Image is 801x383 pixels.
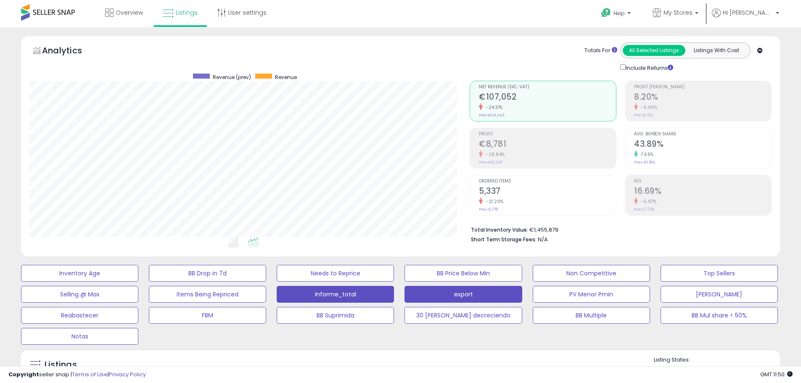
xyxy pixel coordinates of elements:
button: Selling @ Max [21,286,138,303]
a: Hi [PERSON_NAME] [712,8,779,27]
h2: €107,052 [479,92,616,103]
button: Non Competitive [533,265,650,282]
small: Prev: 6,778 [479,207,498,212]
button: BB Suprimida [277,307,394,324]
button: [PERSON_NAME] [661,286,778,303]
h2: 5,337 [479,186,616,198]
button: BB Multiple [533,307,650,324]
button: Reabastecer [21,307,138,324]
button: BB Price Below Min [404,265,522,282]
a: Privacy Policy [109,370,146,378]
span: My Stores [664,8,693,17]
li: €1,455,879 [471,224,765,234]
button: Informe_total [277,286,394,303]
small: 7.55% [638,151,654,158]
span: N/A [538,235,548,243]
b: Short Term Storage Fees: [471,236,537,243]
small: Prev: 40.81% [634,160,655,165]
button: FBM [149,307,266,324]
a: Help [595,1,639,27]
span: Listings [176,8,198,17]
div: Totals For [584,47,617,55]
small: -28.84% [483,151,505,158]
small: Prev: 17.75% [634,207,655,212]
button: Inventory Age [21,265,138,282]
button: 30 [PERSON_NAME] decreciendo [404,307,522,324]
button: BB Mul share < 50% [661,307,778,324]
span: Overview [116,8,143,17]
a: Terms of Use [72,370,108,378]
span: Revenue (prev) [213,74,251,81]
h5: Analytics [42,45,98,58]
h2: 8.20% [634,92,771,103]
b: Total Inventory Value: [471,226,528,233]
h2: €8,781 [479,139,616,151]
h2: 43.89% [634,139,771,151]
i: Get Help [601,8,611,18]
button: Notas [21,328,138,345]
button: export [404,286,522,303]
button: BB Drop in 7d [149,265,266,282]
button: Needs to Reprice [277,265,394,282]
label: Active [662,366,678,373]
button: All Selected Listings [623,45,685,56]
small: -21.26% [483,198,504,205]
div: seller snap | | [8,371,146,379]
span: Hi [PERSON_NAME] [723,8,773,17]
small: -24.31% [483,104,503,111]
label: Deactivated [725,366,757,373]
span: Profit [PERSON_NAME] [634,85,771,90]
strong: Copyright [8,370,39,378]
button: PV Menor Pmin [533,286,650,303]
span: Help [613,10,625,17]
span: Ordered Items [479,179,616,184]
span: Revenue [275,74,297,81]
button: Items Being Repriced [149,286,266,303]
p: Listing States: [654,356,780,364]
span: Avg. Buybox Share [634,132,771,137]
span: Profit [479,132,616,137]
button: Top Sellers [661,265,778,282]
span: Net Revenue (Exc. VAT) [479,85,616,90]
span: ROI [634,179,771,184]
small: Prev: €141,443 [479,113,505,118]
small: -5.96% [638,104,657,111]
h2: 16.69% [634,186,771,198]
button: Listings With Cost [685,45,748,56]
span: 2025-08-14 11:50 GMT [760,370,793,378]
div: Include Returns [614,63,683,72]
small: Prev: €12,340 [479,160,503,165]
small: -5.97% [638,198,656,205]
small: Prev: 8.72% [634,113,653,118]
h5: Listings [45,359,77,371]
